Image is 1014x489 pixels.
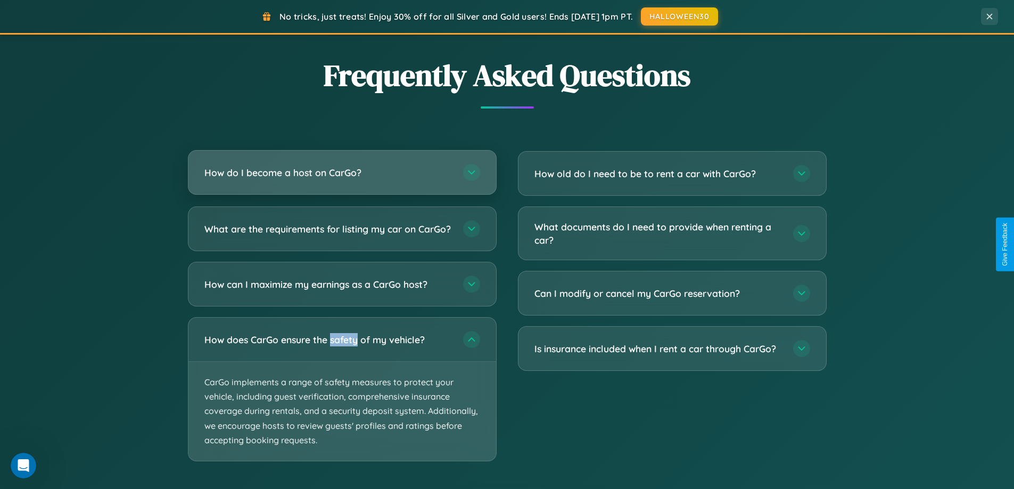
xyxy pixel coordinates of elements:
h3: Can I modify or cancel my CarGo reservation? [534,287,782,300]
h3: How old do I need to be to rent a car with CarGo? [534,167,782,180]
h3: Is insurance included when I rent a car through CarGo? [534,342,782,355]
iframe: Intercom live chat [11,453,36,478]
div: Give Feedback [1001,223,1009,266]
h3: How does CarGo ensure the safety of my vehicle? [204,333,452,346]
h3: What are the requirements for listing my car on CarGo? [204,222,452,236]
button: HALLOWEEN30 [641,7,718,26]
p: CarGo implements a range of safety measures to protect your vehicle, including guest verification... [188,362,496,461]
h3: How can I maximize my earnings as a CarGo host? [204,278,452,291]
span: No tricks, just treats! Enjoy 30% off for all Silver and Gold users! Ends [DATE] 1pm PT. [279,11,633,22]
h2: Frequently Asked Questions [188,55,827,96]
h3: How do I become a host on CarGo? [204,166,452,179]
h3: What documents do I need to provide when renting a car? [534,220,782,246]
